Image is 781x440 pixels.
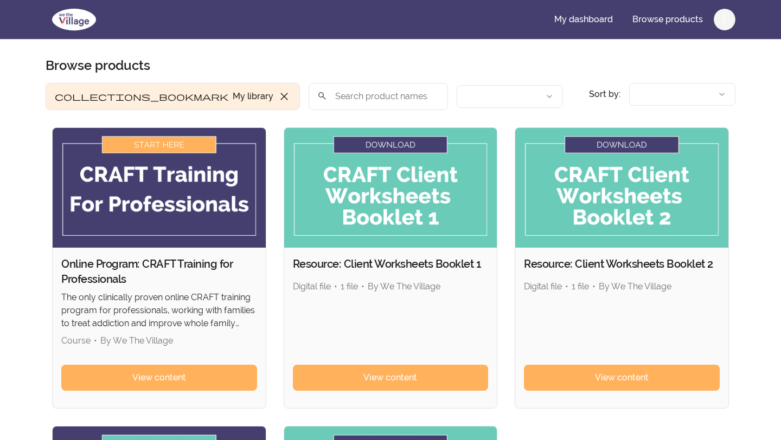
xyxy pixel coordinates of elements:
span: Digital file [293,281,331,292]
span: By We The Village [368,281,440,292]
img: Product image for Resource: Client Worksheets Booklet 1 [284,128,497,248]
p: The only clinically proven online CRAFT training program for professionals, working with families... [61,291,257,330]
span: • [565,281,568,292]
span: • [361,281,364,292]
img: We The Village logo [46,7,103,33]
h2: Online Program: CRAFT Training for Professionals [61,256,257,287]
input: Search product names [309,83,448,110]
img: Product image for Resource: Client Worksheets Booklet 2 [515,128,728,248]
nav: Main [546,7,735,33]
img: Product image for Online Program: CRAFT Training for Professionals [53,128,266,248]
span: • [592,281,596,292]
span: By We The Village [599,281,671,292]
span: View content [132,371,186,384]
button: Product sort options [629,83,735,106]
a: View content [61,365,257,391]
span: search [317,88,327,103]
span: 1 file [341,281,358,292]
span: View content [595,371,649,384]
a: View content [293,365,489,391]
button: E [714,9,735,30]
span: Course [61,335,91,346]
span: View content [363,371,417,384]
span: • [334,281,337,292]
h2: Resource: Client Worksheets Booklet 1 [293,256,489,271]
span: • [94,335,97,346]
button: Filter by My library [46,83,300,110]
span: Sort by: [589,89,620,99]
a: Browse products [624,7,712,33]
button: Filter by author [457,85,563,108]
span: close [278,90,291,103]
h2: Browse products [46,57,150,74]
span: By We The Village [100,335,173,346]
a: My dashboard [546,7,622,33]
span: Digital file [524,281,562,292]
a: View content [524,365,720,391]
h2: Resource: Client Worksheets Booklet 2 [524,256,720,271]
span: 1 file [572,281,589,292]
span: collections_bookmark [55,90,228,103]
